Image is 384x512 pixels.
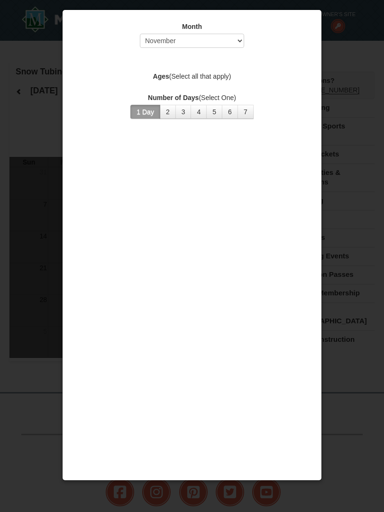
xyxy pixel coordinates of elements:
button: 6 [222,105,238,119]
button: 1 Day [130,105,160,119]
button: 7 [238,105,254,119]
button: 4 [191,105,207,119]
strong: Ages [153,73,169,80]
strong: Number of Days [148,94,199,101]
button: 3 [175,105,192,119]
strong: Month [182,23,202,30]
button: 5 [206,105,222,119]
label: (Select all that apply) [74,72,310,81]
label: (Select One) [74,93,310,102]
button: 2 [160,105,176,119]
